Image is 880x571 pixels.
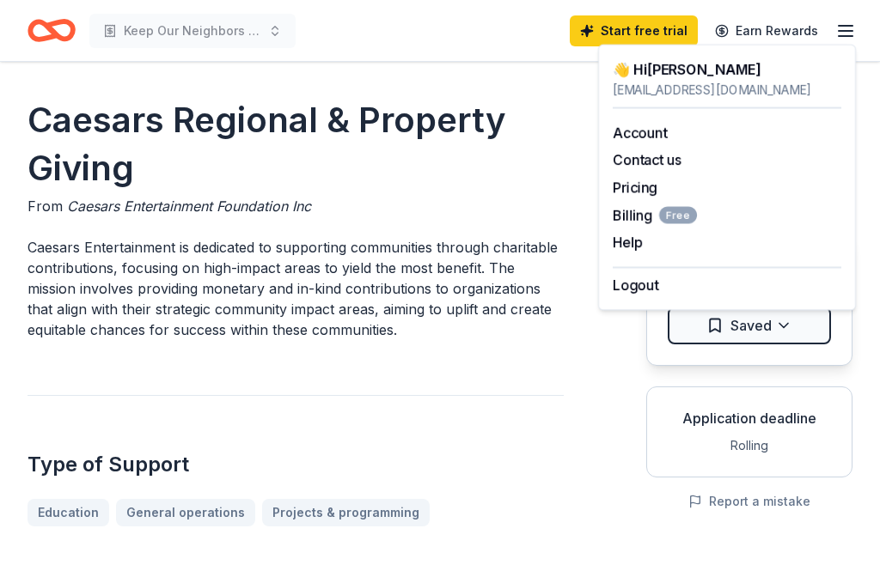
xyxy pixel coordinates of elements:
[613,125,667,142] a: Account
[570,15,698,46] a: Start free trial
[613,276,658,296] button: Logout
[688,491,810,512] button: Report a mistake
[27,196,564,216] div: From
[27,96,564,192] h1: Caesars Regional & Property Giving
[613,233,643,253] button: Help
[613,205,697,226] button: BillingFree
[67,197,311,215] span: Caesars Entertainment Foundation Inc
[27,499,109,526] a: Education
[124,21,261,41] span: Keep Our Neighbors Warm & Fed
[116,499,255,526] a: General operations
[661,435,838,456] div: Rolling
[262,499,430,526] a: Projects & programming
[89,14,296,48] button: Keep Our Neighbors Warm & Fed
[613,80,841,100] div: [EMAIL_ADDRESS][DOMAIN_NAME]
[613,205,697,226] span: Billing
[613,179,657,197] a: Pricing
[730,314,772,337] span: Saved
[27,10,76,51] a: Home
[661,408,838,428] div: Application deadline
[27,451,564,478] h2: Type of Support
[705,15,828,46] a: Earn Rewards
[668,307,831,344] button: Saved
[27,237,564,340] p: Caesars Entertainment is dedicated to supporting communities through charitable contributions, fo...
[659,207,697,224] span: Free
[613,59,841,80] div: 👋 Hi [PERSON_NAME]
[613,150,681,171] button: Contact us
